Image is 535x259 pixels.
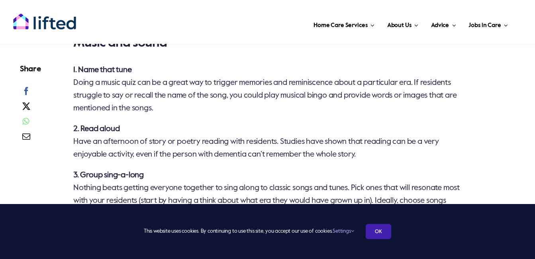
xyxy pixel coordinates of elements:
nav: Main Menu [99,12,510,36]
span: Home Care Services [314,19,367,32]
strong: 3. Group sing-a-long [73,171,144,179]
a: lifted-logo [13,13,76,21]
h4: Share [20,64,41,75]
a: Email [20,131,32,146]
a: WhatsApp [20,116,31,131]
strong: 2. Read aloud [73,125,120,133]
a: X [20,101,32,116]
a: Facebook [20,86,32,101]
span: About Us [387,19,412,32]
strong: Music and sound [73,37,167,49]
a: Home Care Services [311,12,377,36]
a: About Us [385,12,421,36]
span: Jobs in Care [468,19,501,32]
strong: 1. Name that tune [73,66,132,74]
a: Settings [333,229,354,234]
p: Nothing beats getting everyone together to sing along to classic songs and tunes. Pick ones that ... [73,169,462,245]
p: Have an afternoon of story or poetry reading with residents. Studies have shown that reading can ... [73,123,462,161]
p: Doing a music quiz can be a great way to trigger memories and reminiscence about a particular era... [73,64,462,115]
a: Jobs in Care [466,12,510,36]
a: OK [366,224,391,239]
span: Advice [431,19,449,32]
span: This website uses cookies. By continuing to use this site, you accept our use of cookies. [144,225,354,238]
a: Advice [429,12,458,36]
